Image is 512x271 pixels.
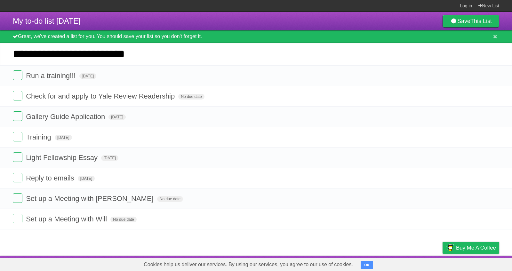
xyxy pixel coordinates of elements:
[26,133,53,141] span: Training
[13,193,22,203] label: Done
[26,174,76,182] span: Reply to emails
[13,152,22,162] label: Done
[459,257,499,269] a: Suggest a feature
[108,114,126,120] span: [DATE]
[470,18,492,24] b: This List
[13,91,22,100] label: Done
[446,242,454,253] img: Buy me a coffee
[101,155,118,161] span: [DATE]
[78,176,95,181] span: [DATE]
[137,258,359,271] span: Cookies help us deliver our services. By using our services, you agree to our use of cookies.
[110,217,136,222] span: No due date
[26,195,155,203] span: Set up a Meeting with [PERSON_NAME]
[456,242,496,253] span: Buy me a coffee
[79,73,97,79] span: [DATE]
[13,132,22,141] label: Done
[443,15,499,28] a: SaveThis List
[13,214,22,223] label: Done
[357,257,371,269] a: About
[379,257,404,269] a: Developers
[26,215,108,223] span: Set up a Meeting with Will
[26,72,77,80] span: Run a training!!!
[55,135,72,140] span: [DATE]
[361,261,373,269] button: OK
[434,257,451,269] a: Privacy
[178,94,204,100] span: No due date
[13,111,22,121] label: Done
[13,17,81,25] span: My to-do list [DATE]
[13,173,22,182] label: Done
[13,70,22,80] label: Done
[26,92,176,100] span: Check for and apply to Yale Review Readership
[443,242,499,254] a: Buy me a coffee
[412,257,427,269] a: Terms
[157,196,183,202] span: No due date
[26,154,99,162] span: Light Fellowship Essay
[26,113,107,121] span: Gallery Guide Application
